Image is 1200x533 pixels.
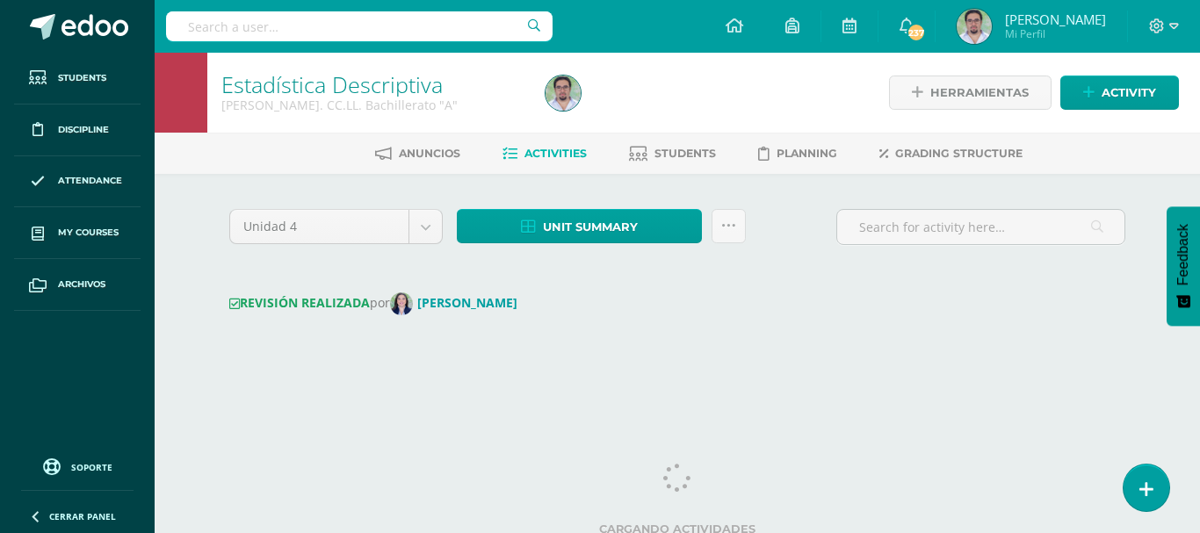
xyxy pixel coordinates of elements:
a: Students [629,140,716,168]
strong: REVISIÓN REALIZADA [229,294,370,311]
a: Soporte [21,454,134,478]
input: Search for activity here… [837,210,1124,244]
a: Archivos [14,259,141,311]
a: Anuncios [375,140,460,168]
span: Anuncios [399,147,460,160]
a: Unit summary [457,209,702,243]
span: 237 [907,23,926,42]
img: 1ebd61bf2620e67e704aa2506bec2650.png [390,292,413,315]
span: Archivos [58,277,105,292]
span: Activities [524,147,587,160]
a: Herramientas [889,76,1052,110]
div: Quinto Bach. CC.LL. Bachillerato 'A' [221,97,524,113]
a: My courses [14,207,141,259]
a: Unidad 4 [230,210,442,243]
span: Students [58,71,106,85]
a: [PERSON_NAME] [390,294,524,311]
span: Unidad 4 [243,210,395,243]
strong: [PERSON_NAME] [417,294,517,311]
span: My courses [58,226,119,240]
span: Soporte [71,461,112,473]
img: f06f2e3b1dffdd22395e1c7388ef173e.png [546,76,581,111]
a: Grading structure [879,140,1023,168]
a: Attendance [14,156,141,208]
span: Unit summary [543,211,638,243]
span: Planning [777,147,837,160]
span: Grading structure [895,147,1023,160]
a: Estadística Descriptiva [221,69,443,99]
a: Students [14,53,141,104]
span: [PERSON_NAME] [1005,11,1106,28]
span: Attendance [58,174,122,188]
span: Discipline [58,123,109,137]
a: Planning [758,140,837,168]
span: Students [654,147,716,160]
span: Activity [1102,76,1156,109]
input: Search a user… [166,11,553,41]
img: f06f2e3b1dffdd22395e1c7388ef173e.png [957,9,992,44]
h1: Estadística Descriptiva [221,72,524,97]
button: Feedback - Mostrar encuesta [1167,206,1200,326]
a: Activity [1060,76,1179,110]
a: Activities [502,140,587,168]
div: por [229,292,1125,315]
span: Cerrar panel [49,510,116,522]
span: Feedback [1175,224,1191,285]
a: Discipline [14,104,141,156]
span: Herramientas [930,76,1029,109]
span: Mi Perfil [1005,26,1106,41]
